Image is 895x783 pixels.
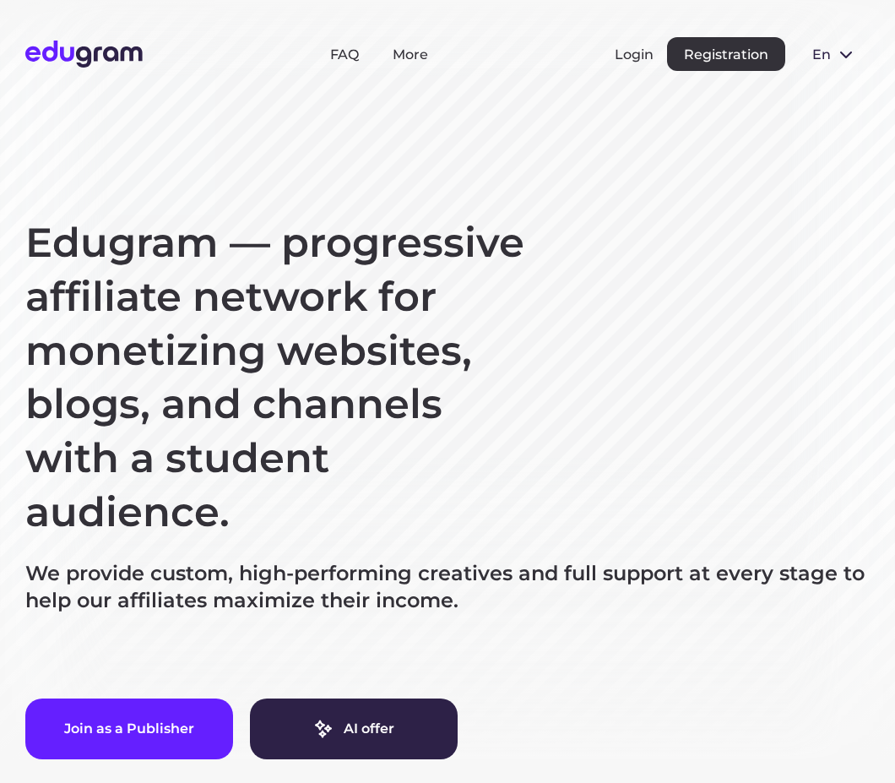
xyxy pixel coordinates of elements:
button: Join as a Publisher [25,699,233,759]
h1: Edugram — progressive affiliate network for monetizing websites, blogs, and channels with a stude... [25,216,532,540]
img: Edugram Logo [25,41,143,68]
a: FAQ [330,46,359,63]
p: We provide custom, high-performing creatives and full support at every stage to help our affiliat... [25,560,870,614]
button: Login [615,46,654,63]
button: en [799,37,870,71]
a: More [393,46,428,63]
a: AI offer [250,699,458,759]
button: Registration [667,37,785,71]
span: en [812,46,829,63]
